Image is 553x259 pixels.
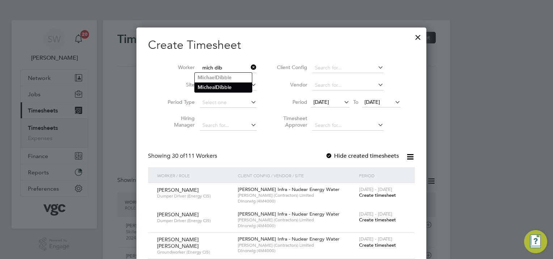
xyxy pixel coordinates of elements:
span: Create timesheet [359,242,396,248]
span: Dumper Driver (Energy CIS) [157,218,232,224]
span: [DATE] - [DATE] [359,211,392,217]
label: Timesheet Approver [275,115,307,128]
label: Hiring Manager [162,115,195,128]
button: Engage Resource Center [524,230,547,253]
span: [DATE] [313,99,329,105]
h2: Create Timesheet [148,38,415,53]
span: [PERSON_NAME] [157,187,199,193]
span: [PERSON_NAME] [PERSON_NAME] [157,236,199,249]
input: Search for... [312,80,384,90]
b: Dib [216,75,224,81]
div: Client Config / Vendor / Site [236,167,357,184]
span: [DATE] - [DATE] [359,186,392,192]
span: Groundworker (Energy CIS) [157,249,232,255]
span: Dumper Driver (Energy CIS) [157,193,232,199]
div: Worker / Role [155,167,236,184]
input: Search for... [200,63,257,73]
span: [PERSON_NAME] (Contractors) Limited [238,192,355,198]
span: Dinorwig (4M4000) [238,248,355,254]
span: 111 Workers [172,152,217,160]
b: Mich [198,84,209,90]
span: [PERSON_NAME] (Contractors) Limited [238,217,355,223]
span: To [351,97,360,107]
label: Period [275,99,307,105]
div: Showing [148,152,219,160]
div: Period [357,167,408,184]
span: Dinorwig (4M4000) [238,198,355,204]
input: Search for... [312,63,384,73]
span: 30 of [172,152,185,160]
span: [PERSON_NAME] (Contractors) Limited [238,242,355,248]
span: [PERSON_NAME] [157,211,199,218]
label: Worker [162,64,195,71]
input: Search for... [312,120,384,131]
span: [DATE] [364,99,380,105]
span: Create timesheet [359,192,396,198]
span: Dinorwig (4M4000) [238,223,355,229]
input: Select one [200,98,257,108]
input: Search for... [200,120,257,131]
b: Dib [216,84,224,90]
li: ael ble [195,73,252,82]
span: Create timesheet [359,217,396,223]
b: Mich [198,75,209,81]
span: [PERSON_NAME] Infra - Nuclear Energy Water [238,236,339,242]
label: Client Config [275,64,307,71]
label: Hide created timesheets [325,152,399,160]
label: Site [162,81,195,88]
label: Period Type [162,99,195,105]
label: Vendor [275,81,307,88]
li: eal ble [195,82,252,92]
span: [PERSON_NAME] Infra - Nuclear Energy Water [238,211,339,217]
span: [PERSON_NAME] Infra - Nuclear Energy Water [238,186,339,192]
span: [DATE] - [DATE] [359,236,392,242]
